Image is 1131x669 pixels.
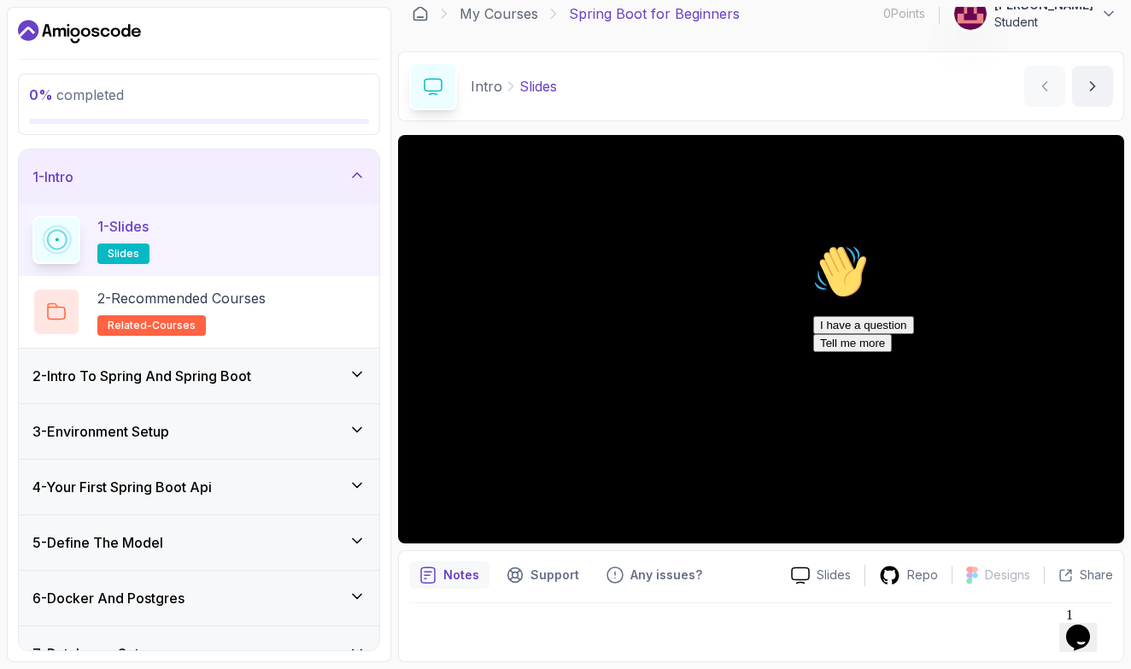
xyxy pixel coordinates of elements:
[108,319,196,332] span: related-courses
[1024,66,1065,107] button: previous content
[630,566,702,584] p: Any issues?
[1059,601,1114,652] iframe: chat widget
[519,76,557,97] p: Slides
[7,7,314,114] div: 👋Hi! How can we help?I have a questionTell me more
[777,566,864,584] a: Slides
[7,79,108,97] button: I have a question
[108,247,139,261] span: slides
[29,86,124,103] span: completed
[596,561,712,589] button: Feedback button
[994,14,1093,31] p: Student
[569,3,740,24] p: Spring Boot for Beginners
[460,3,538,24] a: My Courses
[530,566,579,584] p: Support
[443,566,479,584] p: Notes
[32,288,366,336] button: 2-Recommended Coursesrelated-courses
[7,97,85,114] button: Tell me more
[32,532,163,553] h3: 5 - Define The Model
[19,460,379,514] button: 4-Your First Spring Boot Api
[409,561,489,589] button: notes button
[496,561,589,589] button: Support button
[32,216,366,264] button: 1-Slidesslides
[29,86,53,103] span: 0 %
[97,216,149,237] p: 1 - Slides
[19,571,379,625] button: 6-Docker And Postgres
[19,349,379,403] button: 2-Intro To Spring And Spring Boot
[1072,66,1113,107] button: next content
[883,5,925,22] p: 0 Points
[7,51,169,64] span: Hi! How can we help?
[32,366,251,386] h3: 2 - Intro To Spring And Spring Boot
[7,7,62,62] img: :wave:
[471,76,502,97] p: Intro
[412,5,429,22] a: Dashboard
[18,18,141,45] a: Dashboard
[19,404,379,459] button: 3-Environment Setup
[32,588,185,608] h3: 6 - Docker And Postgres
[32,643,155,664] h3: 7 - Databases Setup
[19,150,379,204] button: 1-Intro
[806,238,1114,592] iframe: chat widget
[32,421,169,442] h3: 3 - Environment Setup
[19,515,379,570] button: 5-Define The Model
[32,167,73,187] h3: 1 - Intro
[32,477,212,497] h3: 4 - Your First Spring Boot Api
[97,288,266,308] p: 2 - Recommended Courses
